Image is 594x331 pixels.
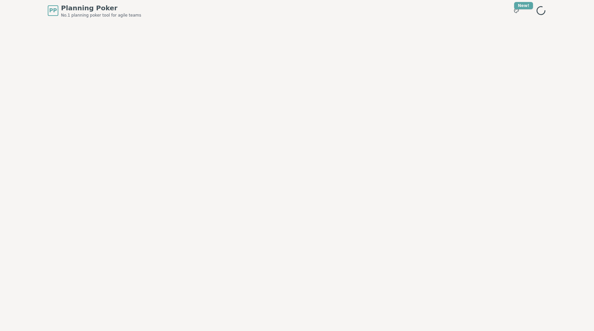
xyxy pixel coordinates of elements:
button: New! [510,5,522,17]
span: Planning Poker [61,3,141,13]
span: No.1 planning poker tool for agile teams [61,13,141,18]
div: New! [514,2,533,9]
span: PP [49,7,57,15]
a: PPPlanning PokerNo.1 planning poker tool for agile teams [48,3,141,18]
